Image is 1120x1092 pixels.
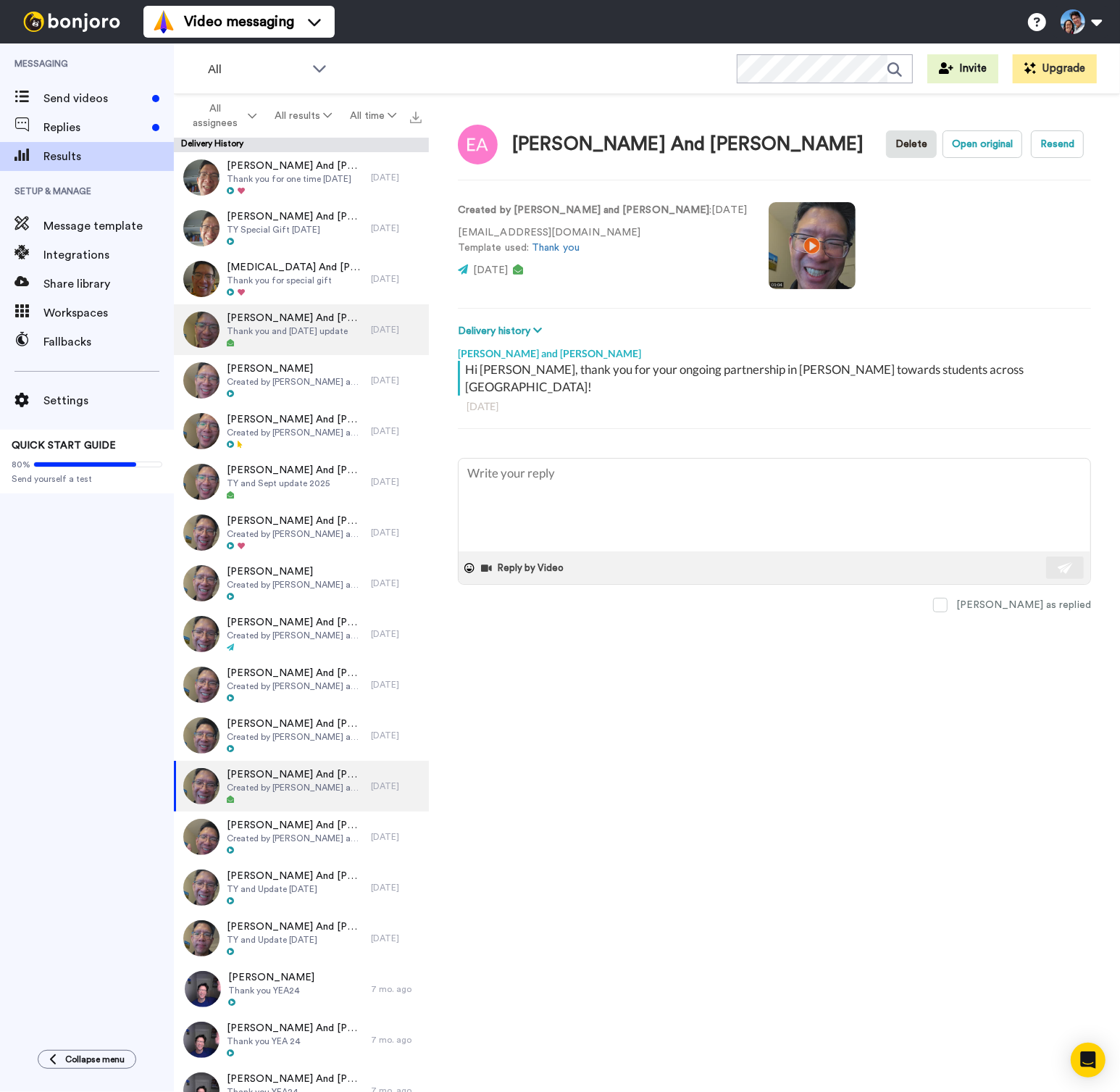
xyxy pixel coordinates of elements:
[371,324,422,335] div: [DATE]
[227,376,364,388] span: Created by [PERSON_NAME] and [PERSON_NAME]
[183,819,220,855] img: 203406bb-8905-470b-bd1e-d330c935385d-thumb.jpg
[174,659,429,710] a: [PERSON_NAME] And [PERSON_NAME]Created by [PERSON_NAME] and [PERSON_NAME][DATE]
[371,1034,422,1046] div: 7 mo. ago
[227,782,364,793] span: Created by [PERSON_NAME] and [PERSON_NAME]
[183,565,220,601] img: eebbc228-cbdf-4945-90be-587dc7950ffe-thumb.jpg
[174,507,429,558] a: [PERSON_NAME] And [PERSON_NAME]Created by [PERSON_NAME] and [PERSON_NAME][DATE]
[371,172,422,183] div: [DATE]
[174,862,429,913] a: [PERSON_NAME] And [PERSON_NAME]TY and Update [DATE][DATE]
[183,870,220,906] img: 0c472a4d-076b-40d3-9b7b-e72f342646dc-thumb.jpg
[174,761,429,812] a: [PERSON_NAME] And [PERSON_NAME]Created by [PERSON_NAME] and [PERSON_NAME][DATE]
[227,564,364,579] span: [PERSON_NAME]
[43,217,174,235] span: Message template
[183,616,220,652] img: fe632705-8acf-4a7d-9ca4-01b5a31a2e0b-thumb.jpg
[371,578,422,589] div: [DATE]
[183,768,220,804] img: a975f7f0-ab88-43b4-85cc-f3270ffc3cd7-thumb.jpg
[12,473,162,485] span: Send yourself a test
[458,203,747,218] p: : [DATE]
[465,361,1087,396] div: Hi [PERSON_NAME], thank you for your ongoing partnership in [PERSON_NAME] towards students across...
[174,355,429,406] a: [PERSON_NAME]Created by [PERSON_NAME] and [PERSON_NAME][DATE]
[458,205,709,215] strong: Created by [PERSON_NAME] and [PERSON_NAME]
[174,138,429,152] div: Delivery History
[371,780,422,792] div: [DATE]
[183,413,220,449] img: ba41589f-8c02-4dc1-b511-903898282983-thumb.jpg
[1071,1043,1106,1078] div: Open Intercom Messenger
[17,12,126,32] img: bj-logo-header-white.svg
[227,463,364,478] span: [PERSON_NAME] And [PERSON_NAME]
[480,557,569,579] button: Reply by Video
[886,130,937,158] button: Delete
[43,392,174,409] span: Settings
[371,273,422,285] div: [DATE]
[371,831,422,843] div: [DATE]
[227,680,364,692] span: Created by [PERSON_NAME] and [PERSON_NAME]
[174,710,429,761] a: [PERSON_NAME] And [PERSON_NAME]Created by [PERSON_NAME] and [PERSON_NAME][DATE]
[174,1014,429,1065] a: [PERSON_NAME] And [PERSON_NAME]Thank you YEA 247 mo. ago
[185,971,221,1007] img: 0f124e74-a5d3-43c2-b74b-88e08fad7991-thumb.jpg
[227,920,364,934] span: [PERSON_NAME] And [PERSON_NAME] Low
[227,173,364,185] span: Thank you for one time [DATE]
[458,225,747,256] p: [EMAIL_ADDRESS][DOMAIN_NAME] Template used:
[227,412,364,427] span: [PERSON_NAME] And [PERSON_NAME]
[265,103,340,129] button: All results
[174,913,429,964] a: [PERSON_NAME] And [PERSON_NAME] LowTY and Update [DATE][DATE]
[458,323,546,339] button: Delivery history
[12,441,116,451] span: QUICK START GUIDE
[458,125,498,164] img: Image of Eddy And Rebecca Ma
[406,105,426,127] button: Export all results that match these filters now.
[227,833,364,844] span: Created by [PERSON_NAME] and [PERSON_NAME]
[371,933,422,944] div: [DATE]
[174,152,429,203] a: [PERSON_NAME] And [PERSON_NAME]Thank you for one time [DATE][DATE]
[227,630,364,641] span: Created by [PERSON_NAME] and [PERSON_NAME]
[227,311,364,325] span: [PERSON_NAME] And [PERSON_NAME]
[43,119,146,136] span: Replies
[43,333,174,351] span: Fallbacks
[227,731,364,743] span: Created by [PERSON_NAME] and [PERSON_NAME]
[1058,562,1074,574] img: send-white.svg
[174,406,429,457] a: [PERSON_NAME] And [PERSON_NAME]Created by [PERSON_NAME] and [PERSON_NAME][DATE]
[371,983,422,995] div: 7 mo. ago
[371,527,422,538] div: [DATE]
[371,882,422,893] div: [DATE]
[227,869,364,883] span: [PERSON_NAME] And [PERSON_NAME]
[227,362,364,376] span: [PERSON_NAME]
[43,246,174,264] span: Integrations
[38,1050,136,1069] button: Collapse menu
[512,134,864,155] div: [PERSON_NAME] And [PERSON_NAME]
[341,103,406,129] button: All time
[227,934,364,946] span: TY and Update [DATE]
[152,10,175,33] img: vm-color.svg
[183,210,220,246] img: 38a45f35-884b-430b-b7f3-fb02cca064e7-thumb.jpg
[183,667,220,703] img: 79dbecde-7de0-4b3b-a751-5ec6458e2dda-thumb.jpg
[174,558,429,609] a: [PERSON_NAME]Created by [PERSON_NAME] and [PERSON_NAME][DATE]
[227,1021,364,1035] span: [PERSON_NAME] And [PERSON_NAME]
[183,362,220,399] img: 2160ef18-2177-408e-a244-6098de1802c1-thumb.jpg
[183,920,220,956] img: 5c0a13e7-4708-4efc-bd0a-a99008877e84-thumb.jpg
[228,985,314,996] span: Thank you YEA24
[183,312,220,348] img: d8509675-8f6b-462b-add9-d9a50d8a6bd1-thumb.jpg
[183,464,220,500] img: a84046a7-febf-4de4-b3aa-52094b94c038-thumb.jpg
[227,767,364,782] span: [PERSON_NAME] And [PERSON_NAME]
[227,717,364,731] span: [PERSON_NAME] And [PERSON_NAME]
[371,375,422,386] div: [DATE]
[12,459,30,470] span: 80%
[371,222,422,234] div: [DATE]
[43,90,146,107] span: Send videos
[371,476,422,488] div: [DATE]
[43,304,174,322] span: Workspaces
[227,579,364,591] span: Created by [PERSON_NAME] and [PERSON_NAME]
[927,54,998,83] button: Invite
[227,1072,364,1086] span: [PERSON_NAME] And [PERSON_NAME]
[227,1035,364,1047] span: Thank you YEA 24
[467,399,1082,414] div: [DATE]
[371,425,422,437] div: [DATE]
[174,964,429,1014] a: [PERSON_NAME]Thank you YEA247 mo. ago
[227,615,364,630] span: [PERSON_NAME] And [PERSON_NAME]
[174,609,429,659] a: [PERSON_NAME] And [PERSON_NAME]Created by [PERSON_NAME] and [PERSON_NAME][DATE]
[186,101,245,130] span: All assignees
[177,96,265,136] button: All assignees
[183,261,220,297] img: cb659bbd-4ea6-493f-8472-585157f901ad-thumb.jpg
[227,883,364,895] span: TY and Update [DATE]
[410,112,422,123] img: export.svg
